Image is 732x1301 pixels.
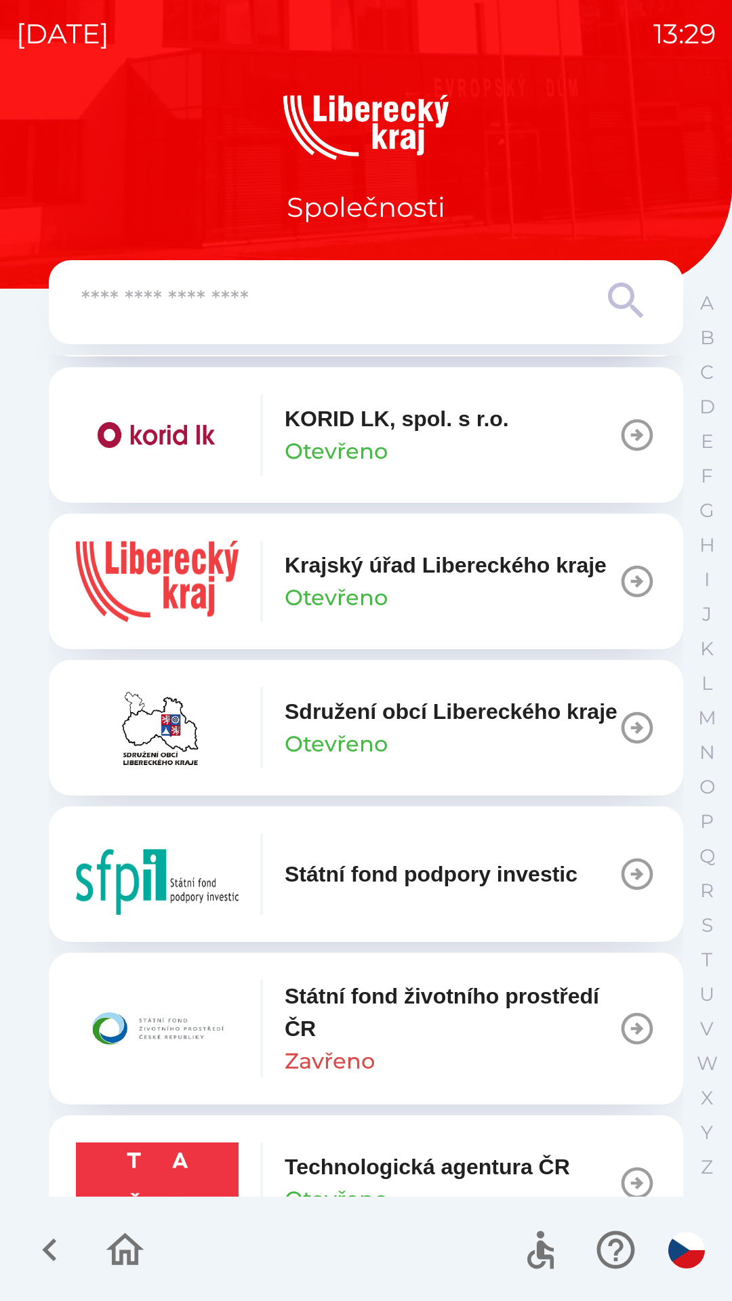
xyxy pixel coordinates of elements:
[690,839,724,873] button: Q
[690,701,724,735] button: M
[690,1115,724,1150] button: Y
[702,602,712,626] p: J
[285,1151,570,1183] p: Technologická agentura ČR
[700,291,714,315] p: A
[285,1183,388,1216] p: Otevřeno
[76,988,239,1069] img: b44e8ab4-953e-4c9f-9176-af0b6da26fbc.png
[690,459,724,493] button: F
[690,1081,724,1115] button: X
[690,977,724,1012] button: U
[285,549,607,581] p: Krajský úřad Libereckého kraje
[690,666,724,701] button: L
[690,286,724,321] button: A
[690,908,724,943] button: S
[690,1150,724,1184] button: Z
[700,879,714,903] p: R
[701,672,712,695] p: L
[690,424,724,459] button: E
[690,390,724,424] button: D
[690,597,724,632] button: J
[690,735,724,770] button: N
[49,367,683,503] button: KORID LK, spol. s r.o.Otevřeno
[285,581,388,614] p: Otevřeno
[76,687,239,768] img: 0a33d571-3e29-4f61-ae2b-717612721973.png
[699,395,715,419] p: D
[700,360,714,384] p: C
[699,844,715,868] p: Q
[49,660,683,796] button: Sdružení obcí Libereckého krajeOtevřeno
[690,528,724,562] button: H
[700,637,714,661] p: K
[704,568,710,592] p: I
[701,913,713,937] p: S
[285,858,577,890] p: Státní fond podpory investic
[699,499,714,522] p: G
[285,728,388,760] p: Otevřeno
[690,1046,724,1081] button: W
[690,804,724,839] button: P
[690,943,724,977] button: T
[76,833,239,915] img: 686d7c9a-945f-4c1d-b416-8e077d11bb46.png
[690,355,724,390] button: C
[285,980,618,1045] p: Státní fond životního prostředí ČR
[285,1045,375,1077] p: Zavřeno
[668,1232,705,1268] img: cs flag
[653,14,716,54] p: 13:29
[700,810,714,833] p: P
[701,464,713,488] p: F
[697,1052,718,1075] p: W
[701,1155,713,1179] p: Z
[699,775,715,799] p: O
[690,770,724,804] button: O
[49,806,683,942] button: Státní fond podpory investic
[701,948,712,972] p: T
[699,741,715,764] p: N
[690,562,724,597] button: I
[701,1121,713,1144] p: Y
[76,541,239,622] img: 07ce41ef-ea83-468e-8cf2-bcfb02888d73.png
[690,632,724,666] button: K
[76,394,239,476] img: cb9bc812-7e91-4285-bffa-bec5110b92f7.png
[76,1142,239,1224] img: af2e9255-34a5-4ff9-bb1b-c3920c44139c.png
[690,321,724,355] button: B
[698,706,716,730] p: M
[690,1012,724,1046] button: V
[701,1086,713,1110] p: X
[699,533,715,557] p: H
[285,695,617,728] p: Sdružení obcí Libereckého kraje
[699,983,714,1006] p: U
[49,95,683,160] img: Logo
[690,873,724,908] button: R
[701,430,714,453] p: E
[700,326,714,350] p: B
[690,493,724,528] button: G
[49,514,683,649] button: Krajský úřad Libereckého krajeOtevřeno
[16,14,109,54] p: [DATE]
[49,953,683,1104] button: Státní fond životního prostředí ČRZavřeno
[49,1115,683,1251] button: Technologická agentura ČROtevřeno
[285,402,509,435] p: KORID LK, spol. s r.o.
[285,435,388,468] p: Otevřeno
[287,187,445,228] p: Společnosti
[700,1017,714,1041] p: V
